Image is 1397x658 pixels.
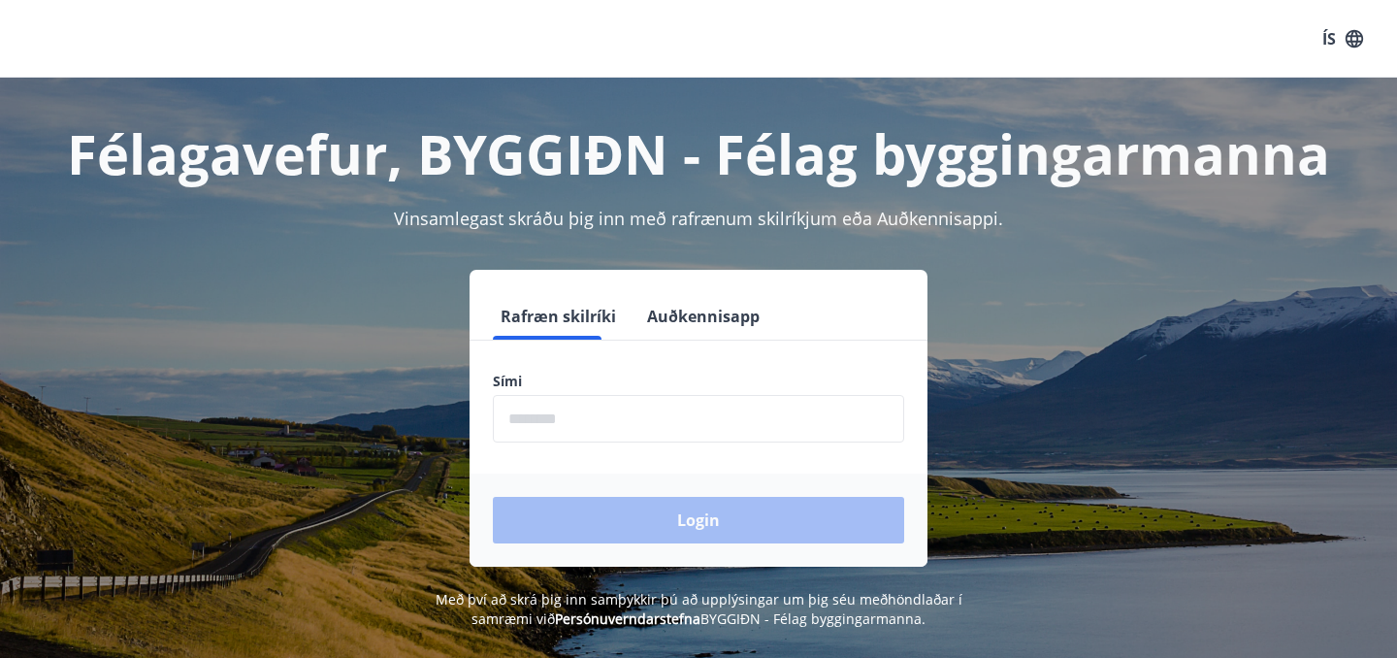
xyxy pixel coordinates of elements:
button: ÍS [1312,21,1374,56]
h1: Félagavefur, BYGGIÐN - Félag byggingarmanna [23,116,1374,190]
label: Sími [493,372,904,391]
a: Persónuverndarstefna [555,609,700,628]
span: Með því að skrá þig inn samþykkir þú að upplýsingar um þig séu meðhöndlaðar í samræmi við BYGGIÐN... [436,590,962,628]
button: Rafræn skilríki [493,293,624,340]
button: Auðkennisapp [639,293,767,340]
span: Vinsamlegast skráðu þig inn með rafrænum skilríkjum eða Auðkennisappi. [394,207,1003,230]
